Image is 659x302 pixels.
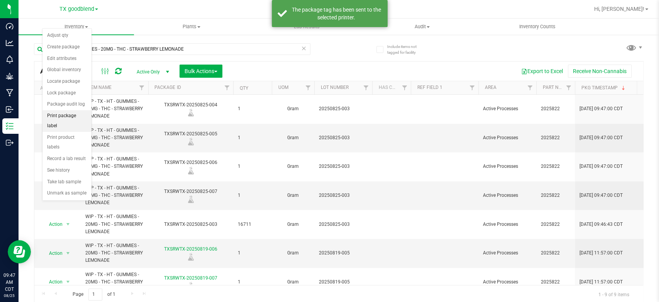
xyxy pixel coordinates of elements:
inline-svg: Inbound [6,106,14,113]
a: Inventory Counts [479,19,595,35]
span: WIP - TX - HT - GUMMIES - 20MG - THC - STRAWBERRY LEMONADE [85,98,144,120]
div: TXSRWTX-20250825-003 [147,221,234,228]
span: 1 [238,163,267,170]
a: Plants [134,19,249,35]
span: 2025822 [541,163,570,170]
p: 09:47 AM CDT [3,272,15,293]
div: Lab Sample [147,253,234,261]
span: Action [42,276,63,287]
span: 2025822 [541,105,570,113]
div: Lab Sample [147,109,234,116]
a: Package ID [154,85,181,90]
span: 1 [238,192,267,199]
span: Gram [276,249,310,257]
span: Active Processes [483,249,532,257]
a: Filter [562,81,575,94]
a: TXSRWTX-20250819-007 [164,275,217,281]
span: Bulk Actions [185,68,217,74]
a: Filter [359,81,372,94]
span: WIP - TX - HT - GUMMIES - 20MG - THC - STRAWBERRY LEMONADE [85,184,144,207]
inline-svg: Analytics [6,39,14,47]
span: 1 [238,105,267,113]
inline-svg: Monitoring [6,56,14,63]
input: 1 [88,288,102,300]
span: Audit [365,23,479,30]
span: Active Processes [483,105,532,113]
span: 20250819-005 [319,278,368,286]
span: 20250825-003 [319,105,368,113]
li: Print package label [42,110,91,131]
button: Bulk Actions [180,65,222,78]
span: select [63,248,73,259]
span: [DATE] 09:47:00 CDT [579,105,623,113]
inline-svg: Manufacturing [6,89,14,97]
a: Lot Number [320,85,348,90]
iframe: Resource center [8,240,31,263]
span: 2025822 [541,221,570,228]
a: TXSRWTX-20250819-006 [164,246,217,252]
span: Gram [276,278,310,286]
li: Unmark as sample [42,188,91,199]
span: [DATE] 09:47:00 CDT [579,192,623,199]
li: Record a lab result [42,153,91,165]
div: Lab Sample [147,282,234,290]
div: TXSRWTX-20250825-004 [147,101,234,116]
a: Inventory [19,19,134,35]
button: Export to Excel [516,65,568,78]
a: Item Name [87,85,112,90]
span: 20250819-005 [319,249,368,257]
inline-svg: Dashboard [6,22,14,30]
span: 2025822 [541,134,570,142]
span: WIP - TX - HT - GUMMIES - 20MG - THC - STRAWBERRY LEMONADE [85,127,144,149]
span: Hi, [PERSON_NAME]! [594,6,644,12]
li: Locate package [42,76,91,87]
span: Clear [301,43,307,53]
li: Package audit log [42,99,91,110]
span: WIP - TX - HT - GUMMIES - 20MG - THC - STRAWBERRY LEMONADE [85,271,144,293]
li: Take lab sample [42,176,91,188]
span: select [63,219,73,230]
inline-svg: Outbound [6,139,14,147]
li: Create package [42,41,91,53]
p: 08/25 [3,293,15,299]
a: Filter [220,81,233,94]
span: 1 [238,278,267,286]
a: Qty [239,85,248,91]
inline-svg: Grow [6,72,14,80]
span: [DATE] 09:46:43 CDT [579,221,623,228]
span: Gram [276,105,310,113]
span: 2025822 [541,192,570,199]
span: Page of 1 [66,288,122,300]
span: Active Processes [483,221,532,228]
a: Ref Field 1 [417,85,442,90]
a: Lab Results [249,19,364,35]
span: Plants [134,23,249,30]
th: Has COA [372,81,411,95]
div: Actions [40,85,78,91]
span: WIP - TX - HT - GUMMIES - 20MG - THC - STRAWBERRY LEMONADE [85,242,144,264]
a: Filter [398,81,411,94]
span: 1 [238,134,267,142]
span: Action [42,219,63,230]
li: Print product labels [42,132,91,153]
span: [DATE] 09:47:00 CDT [579,163,623,170]
span: [DATE] 11:57:00 CDT [579,278,623,286]
div: Lab Sample [147,138,234,145]
span: [DATE] 11:57:00 CDT [579,249,623,257]
span: select [63,276,73,287]
span: 20250825-003 [319,221,368,228]
span: Include items not tagged for facility [387,44,425,55]
span: Active Processes [483,278,532,286]
li: Global inventory [42,64,91,76]
span: Inventory [19,23,134,30]
input: Search Package ID, Item Name, SKU, Lot or Part Number... [34,43,310,55]
a: Filter [136,81,148,94]
inline-svg: Inventory [6,122,14,130]
span: 16711 [238,221,267,228]
span: Inventory Counts [509,23,566,30]
span: 1 [238,249,267,257]
a: Pkg Timestamp [581,85,626,90]
div: The package tag has been sent to the selected printer. [291,6,382,21]
span: 20250825-003 [319,134,368,142]
span: Active Processes [483,192,532,199]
